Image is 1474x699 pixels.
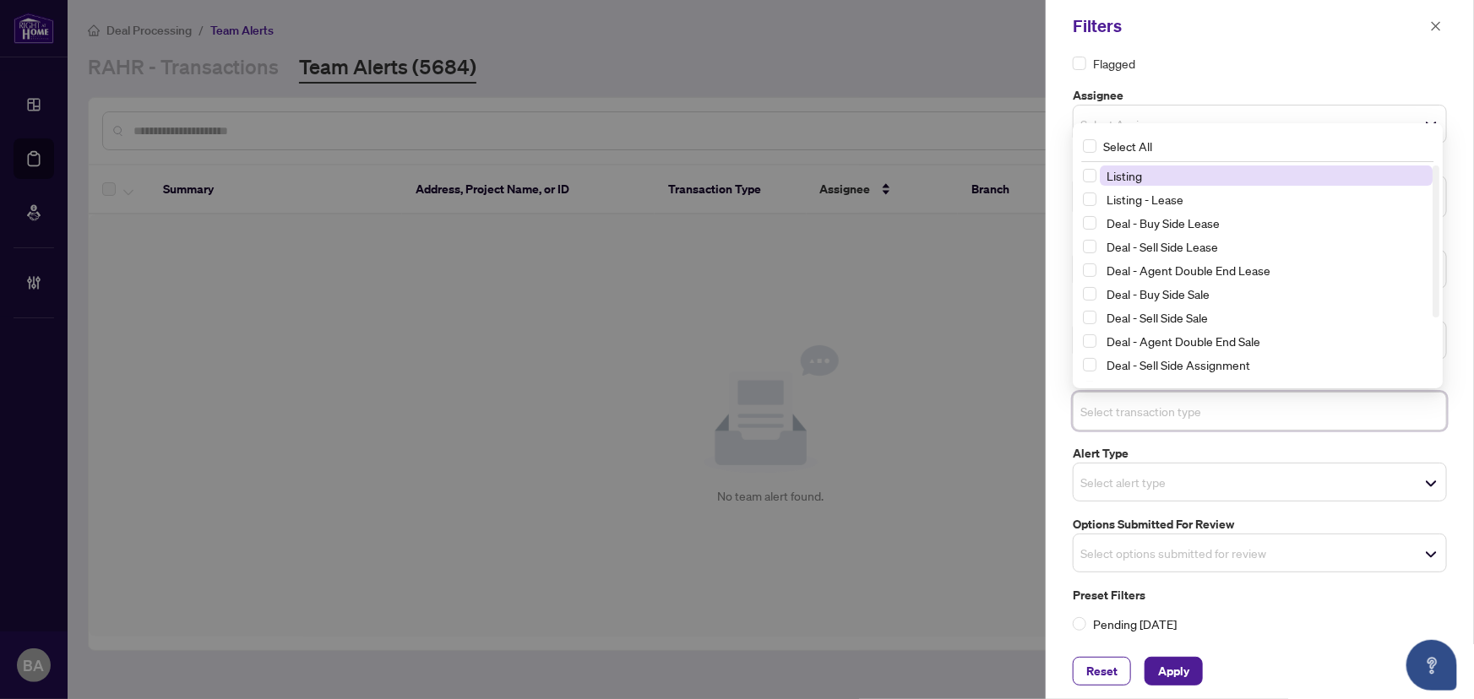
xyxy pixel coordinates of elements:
span: Reset [1086,658,1118,685]
span: Deal - Buy Side Sale [1107,286,1210,301]
span: Listing [1100,165,1433,186]
label: Alert Type [1073,444,1447,463]
span: Deal - Sell Side Sale [1100,307,1433,328]
span: Deal - Buy Side Assignment [1107,381,1252,396]
span: Select Deal - Agent Double End Lease [1083,263,1096,277]
span: Listing - Lease [1107,192,1183,207]
span: Deal - Agent Double End Lease [1107,263,1270,278]
span: Deal - Sell Side Assignment [1100,355,1433,375]
span: Deal - Sell Side Lease [1107,239,1218,254]
span: Listing [1107,168,1142,183]
label: Preset Filters [1073,586,1447,604]
span: Deal - Buy Side Sale [1100,284,1433,304]
span: Apply [1158,658,1189,685]
button: Open asap [1406,640,1457,691]
span: Deal - Agent Double End Lease [1100,260,1433,280]
span: Select Deal - Sell Side Lease [1083,240,1096,253]
span: Deal - Sell Side Lease [1100,236,1433,257]
div: Filters [1073,14,1425,39]
button: Apply [1145,657,1203,685]
span: Select Deal - Sell Side Assignment [1083,358,1096,371]
span: Select All [1096,137,1159,155]
span: Select Deal - Agent Double End Sale [1083,334,1096,348]
span: Select Listing - Lease [1083,192,1096,206]
span: Select Deal - Sell Side Sale [1083,311,1096,324]
span: close [1430,20,1442,32]
span: Listing - Lease [1100,189,1433,209]
label: Options Submitted for Review [1073,515,1447,534]
span: Deal - Agent Double End Sale [1100,331,1433,351]
span: Flagged [1093,54,1135,73]
span: Deal - Sell Side Assignment [1107,357,1250,372]
label: Assignee [1073,86,1447,105]
span: Select Deal - Buy Side Sale [1083,287,1096,301]
span: Deal - Buy Side Lease [1107,215,1220,230]
button: Reset [1073,657,1131,685]
span: Deal - Buy Side Lease [1100,213,1433,233]
span: Select Deal - Buy Side Lease [1083,216,1096,230]
span: Deal - Sell Side Sale [1107,310,1208,325]
span: Select Listing [1083,169,1096,182]
span: Pending [DATE] [1086,615,1183,633]
span: Deal - Agent Double End Sale [1107,333,1260,349]
span: Deal - Buy Side Assignment [1100,378,1433,398]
